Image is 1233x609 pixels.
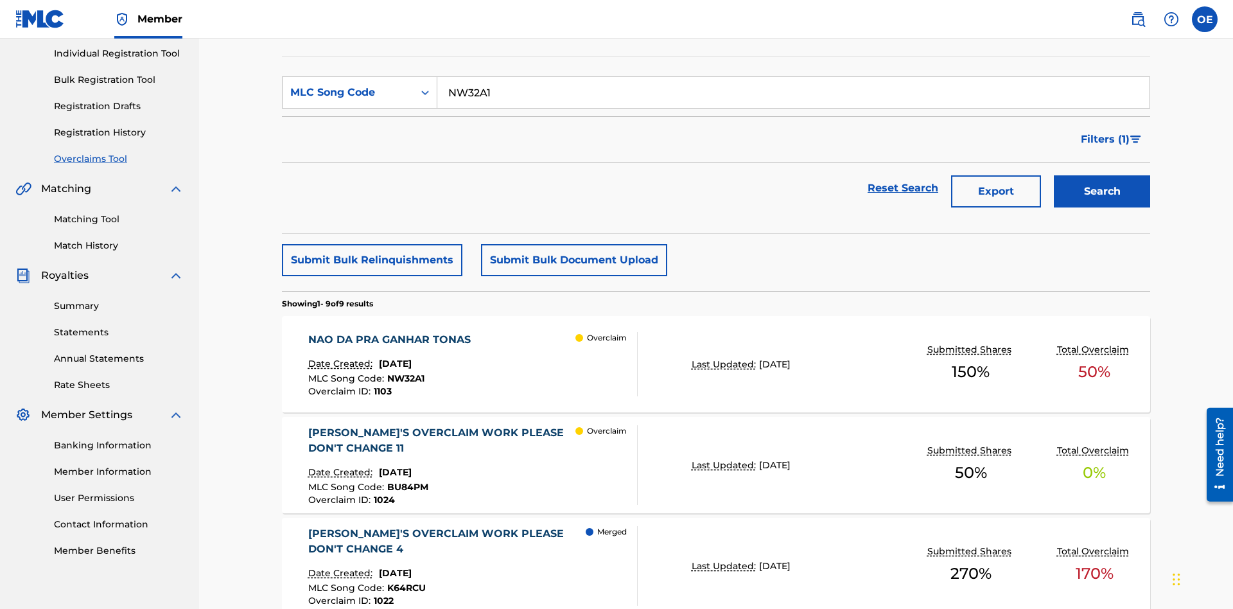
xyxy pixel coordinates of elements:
button: Export [951,175,1041,207]
p: Total Overclaim [1057,444,1132,457]
iframe: Chat Widget [1169,547,1233,609]
span: Matching [41,181,91,197]
p: Overclaim [587,332,627,344]
p: Total Overclaim [1057,343,1132,357]
span: [DATE] [379,466,412,478]
img: expand [168,268,184,283]
a: Matching Tool [54,213,184,226]
div: [PERSON_NAME]'S OVERCLAIM WORK PLEASE DON'T CHANGE 11 [308,425,576,456]
img: MLC Logo [15,10,65,28]
button: Filters (1) [1073,123,1150,155]
p: Showing 1 - 9 of 9 results [282,298,373,310]
a: NAO DA PRA GANHAR TONASDate Created:[DATE]MLC Song Code:NW32A1Overclaim ID:1103 OverclaimLast Upd... [282,316,1150,412]
a: Summary [54,299,184,313]
img: filter [1130,136,1141,143]
p: Submitted Shares [927,343,1015,357]
span: K64RCU [387,582,426,594]
iframe: Resource Center [1197,403,1233,508]
img: Top Rightsholder [114,12,130,27]
img: Member Settings [15,407,31,423]
a: Rate Sheets [54,378,184,392]
a: Match History [54,239,184,252]
a: Banking Information [54,439,184,452]
div: [PERSON_NAME]'S OVERCLAIM WORK PLEASE DON'T CHANGE 4 [308,526,586,557]
span: BU84PM [387,481,428,493]
span: Member Settings [41,407,132,423]
span: 150 % [952,360,990,384]
span: NW32A1 [387,373,424,384]
span: 170 % [1076,562,1114,585]
p: Total Overclaim [1057,545,1132,558]
span: Filters ( 1 ) [1081,132,1130,147]
a: Member Benefits [54,544,184,558]
div: Help [1159,6,1184,32]
span: [DATE] [759,459,791,471]
img: expand [168,407,184,423]
span: MLC Song Code : [308,582,387,594]
a: Reset Search [861,174,945,202]
button: Submit Bulk Document Upload [481,244,667,276]
span: 270 % [950,562,992,585]
a: Contact Information [54,518,184,531]
span: 50 % [1078,360,1110,384]
a: Individual Registration Tool [54,47,184,60]
img: Royalties [15,268,31,283]
span: MLC Song Code : [308,481,387,493]
p: Date Created: [308,466,376,479]
img: search [1130,12,1146,27]
span: 1022 [374,595,394,606]
span: [DATE] [759,358,791,370]
span: [DATE] [759,560,791,572]
a: Public Search [1125,6,1151,32]
a: [PERSON_NAME]'S OVERCLAIM WORK PLEASE DON'T CHANGE 11Date Created:[DATE]MLC Song Code:BU84PMOverc... [282,417,1150,513]
p: Submitted Shares [927,444,1015,457]
p: Last Updated: [692,358,759,371]
span: [DATE] [379,358,412,369]
span: Member [137,12,182,26]
a: Statements [54,326,184,339]
form: Search Form [282,76,1150,214]
p: Submitted Shares [927,545,1015,558]
p: Last Updated: [692,459,759,472]
span: 0 % [1083,461,1106,484]
img: expand [168,181,184,197]
button: Submit Bulk Relinquishments [282,244,462,276]
div: Drag [1173,560,1180,599]
img: help [1164,12,1179,27]
p: Date Created: [308,357,376,371]
span: Overclaim ID : [308,494,374,506]
a: Registration Drafts [54,100,184,113]
a: Overclaims Tool [54,152,184,166]
div: NAO DA PRA GANHAR TONAS [308,332,477,348]
span: Overclaim ID : [308,385,374,397]
span: [DATE] [379,567,412,579]
a: Bulk Registration Tool [54,73,184,87]
a: Member Information [54,465,184,479]
span: Overclaim ID : [308,595,374,606]
p: Date Created: [308,567,376,580]
p: Merged [597,526,627,538]
img: Matching [15,181,31,197]
span: 1024 [374,494,395,506]
a: User Permissions [54,491,184,505]
div: User Menu [1192,6,1218,32]
p: Last Updated: [692,560,759,573]
span: MLC Song Code : [308,373,387,384]
a: Registration History [54,126,184,139]
a: Annual Statements [54,352,184,366]
span: 50 % [955,461,987,484]
button: Search [1054,175,1150,207]
p: Overclaim [587,425,627,437]
span: Royalties [41,268,89,283]
span: 1103 [374,385,392,397]
div: MLC Song Code [290,85,406,100]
